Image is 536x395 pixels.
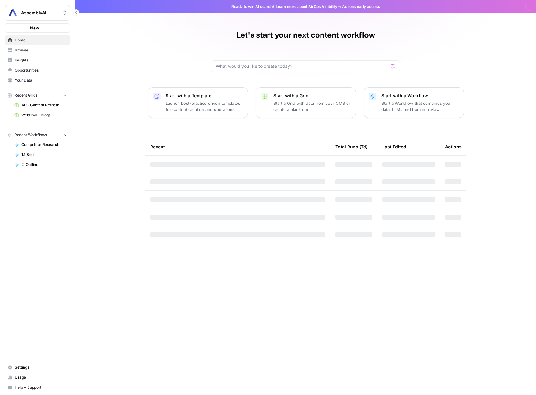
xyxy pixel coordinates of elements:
[15,57,67,63] span: Insights
[15,37,67,43] span: Home
[216,63,388,69] input: What would you like to create today?
[14,93,37,98] span: Recent Grids
[342,4,380,9] span: Actions early access
[166,100,243,113] p: Launch best-practice driven templates for content creation and operations
[5,130,70,140] button: Recent Workflows
[5,372,70,382] a: Usage
[21,152,67,157] span: 1.1 Brief
[5,23,70,33] button: New
[335,138,368,155] div: Total Runs (7d)
[364,87,464,118] button: Start with a WorkflowStart a Workflow that combines your data, LLMs and human review
[273,100,351,113] p: Start a Grid with data from your CMS or create a blank one
[12,100,70,110] a: AEO Content Refresh
[21,142,67,147] span: Competitor Research
[21,102,67,108] span: AEO Content Refresh
[5,91,70,100] button: Recent Grids
[14,132,47,138] span: Recent Workflows
[5,65,70,75] a: Opportunities
[382,138,406,155] div: Last Edited
[5,362,70,372] a: Settings
[12,150,70,160] a: 1.1 Brief
[15,77,67,83] span: Your Data
[12,160,70,170] a: 2. Outline
[5,45,70,55] a: Browse
[21,162,67,168] span: 2. Outline
[276,4,296,9] a: Learn more
[15,47,67,53] span: Browse
[21,112,67,118] span: Webflow - Blogs
[273,93,351,99] p: Start with a Grid
[381,93,459,99] p: Start with a Workflow
[7,7,19,19] img: AssemblyAI Logo
[148,87,248,118] button: Start with a TemplateLaunch best-practice driven templates for content creation and operations
[256,87,356,118] button: Start with a GridStart a Grid with data from your CMS or create a blank one
[236,30,375,40] h1: Let's start your next content workflow
[5,55,70,65] a: Insights
[12,110,70,120] a: Webflow - Blogs
[15,385,67,390] span: Help + Support
[166,93,243,99] p: Start with a Template
[381,100,459,113] p: Start a Workflow that combines your data, LLMs and human review
[5,382,70,392] button: Help + Support
[150,138,325,155] div: Recent
[5,35,70,45] a: Home
[231,4,337,9] span: Ready to win AI search? about AirOps Visibility
[15,375,67,380] span: Usage
[445,138,462,155] div: Actions
[15,365,67,370] span: Settings
[5,75,70,85] a: Your Data
[21,10,59,16] span: AssemblyAI
[5,5,70,21] button: Workspace: AssemblyAI
[12,140,70,150] a: Competitor Research
[30,25,39,31] span: New
[15,67,67,73] span: Opportunities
